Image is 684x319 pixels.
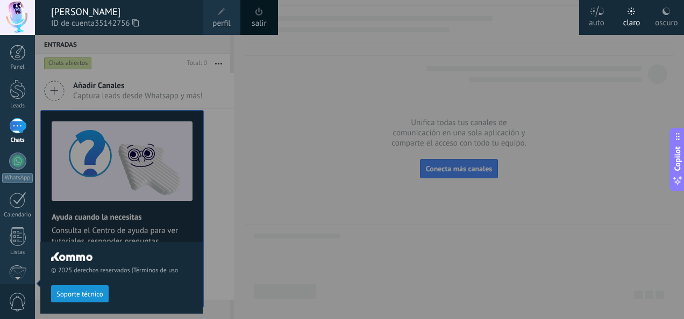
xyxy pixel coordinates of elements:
[51,285,109,302] button: Soporte técnico
[56,291,103,298] span: Soporte técnico
[2,212,33,219] div: Calendario
[51,18,192,30] span: ID de cuenta
[133,266,178,274] a: Términos de uso
[2,103,33,110] div: Leads
[655,7,678,35] div: oscuro
[2,249,33,256] div: Listas
[2,64,33,71] div: Panel
[51,6,192,18] div: [PERSON_NAME]
[252,18,266,30] a: salir
[623,7,640,35] div: claro
[672,147,683,171] span: Copilot
[2,173,33,183] div: WhatsApp
[51,266,192,274] span: © 2025 derechos reservados |
[51,289,109,298] a: Soporte técnico
[2,137,33,144] div: Chats
[95,18,139,30] span: 35142756
[589,7,604,35] div: auto
[212,18,230,30] span: perfil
